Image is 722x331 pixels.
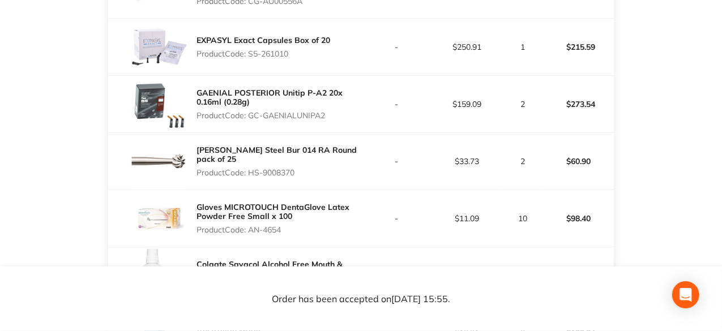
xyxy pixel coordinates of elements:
p: Product Code: AN-4654 [196,225,361,234]
p: - [362,100,432,109]
p: - [362,157,432,166]
img: Y2V4Y2R0Mw [131,190,187,247]
p: - [362,214,432,223]
p: $98.40 [544,205,613,232]
a: Gloves MICROTOUCH DentaGlove Latex Powder Free Small x 100 [196,202,349,221]
p: 2 [503,100,542,109]
a: Colgate Savacol Alcohol Free Mouth & Throat Rinse 300ml X 6 [196,259,343,278]
img: emNndzN0eQ [131,19,187,75]
p: - [362,42,432,51]
p: 1 [503,42,542,51]
p: $250.91 [432,42,502,51]
p: $60.90 [544,148,613,175]
p: Product Code: S5-261010 [196,49,330,58]
img: cG9taWk5Nw [131,247,187,304]
a: [PERSON_NAME] Steel Bur 014 RA Round pack of 25 [196,145,357,164]
p: Product Code: GC-GAENIALUNIPA2 [196,111,361,120]
p: $11.09 [432,214,502,223]
p: Order has been accepted on [DATE] 15:55 . [272,294,450,304]
a: GAENIAL POSTERIOR Unitip P-A2 20x 0.16ml (0.28g) [196,88,343,107]
div: Open Intercom Messenger [672,281,699,308]
p: 10 [503,214,542,223]
a: EXPASYL Exact Capsules Box of 20 [196,35,330,45]
p: $159.09 [432,100,502,109]
p: $53.42 [544,262,613,289]
p: $273.54 [544,91,613,118]
p: Product Code: HS-9008370 [196,168,361,177]
img: MWZ6ZW43NA [131,133,187,190]
p: 2 [503,157,542,166]
img: bHF3ZXo0dA [131,76,187,132]
p: $33.73 [432,157,502,166]
p: $215.59 [544,33,613,61]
